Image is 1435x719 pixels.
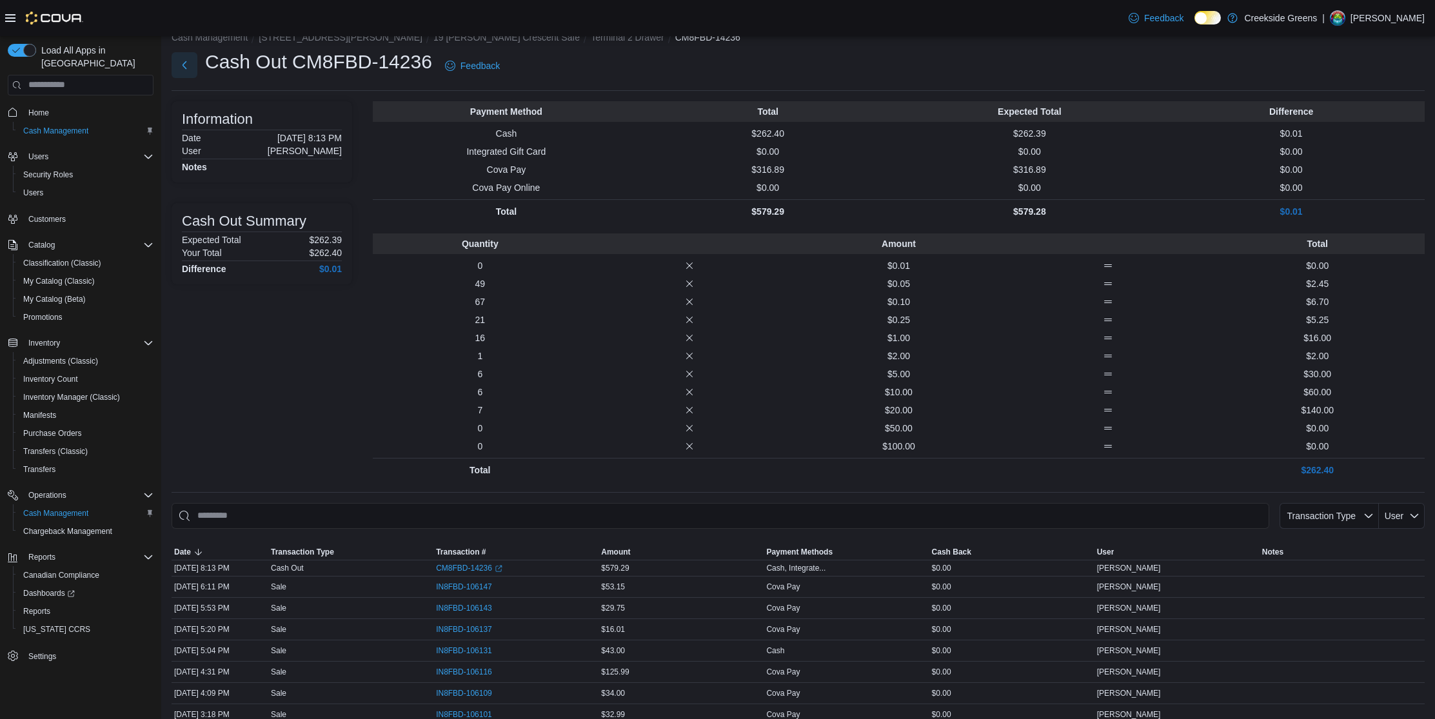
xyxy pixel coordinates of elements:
span: [PERSON_NAME] [1097,624,1161,635]
span: Promotions [18,310,153,325]
p: $2.00 [797,350,1001,362]
h6: User [182,146,201,156]
button: User [1379,503,1425,529]
span: $0.00 [932,688,951,698]
p: $579.28 [902,205,1158,218]
a: Feedback [1123,5,1189,31]
div: Cova Pay [766,582,800,592]
a: Promotions [18,310,68,325]
h4: Difference [182,264,226,274]
p: $0.00 [1163,181,1420,194]
span: Reports [28,552,55,562]
span: Classification (Classic) [18,255,153,271]
span: Load All Apps in [GEOGRAPHIC_DATA] [36,44,153,70]
p: $50.00 [797,422,1001,435]
input: Dark Mode [1194,11,1222,25]
button: Purchase Orders [13,424,159,442]
button: Home [3,103,159,122]
p: | [1322,10,1325,26]
span: Cash Back [932,547,971,557]
p: Sale [271,688,286,698]
button: Transaction # [433,544,599,560]
span: Operations [28,490,66,500]
p: Creekside Greens [1244,10,1317,26]
span: Transaction Type [271,547,334,557]
span: $53.15 [601,582,625,592]
span: Inventory Count [23,374,78,384]
span: Date [174,547,191,557]
button: Reports [23,549,61,565]
button: IN8FBD-106109 [436,685,505,701]
p: $0.00 [1215,422,1420,435]
p: 16 [378,331,582,344]
span: Home [23,104,153,121]
p: $2.00 [1215,350,1420,362]
p: $2.45 [1215,277,1420,290]
span: Users [18,185,153,201]
span: IN8FBD-106109 [436,688,492,698]
div: Cash [766,645,784,656]
span: Reports [23,606,50,616]
span: Inventory [23,335,153,351]
p: $5.25 [1215,313,1420,326]
nav: An example of EuiBreadcrumbs [172,31,1425,46]
span: [PERSON_NAME] [1097,582,1161,592]
p: $262.40 [309,248,342,258]
span: Catalog [28,240,55,250]
button: Adjustments (Classic) [13,352,159,370]
span: IN8FBD-106147 [436,582,492,592]
span: Chargeback Management [18,524,153,539]
button: IN8FBD-106143 [436,600,505,616]
span: Customers [23,211,153,227]
button: Cash Management [13,504,159,522]
a: Home [23,105,54,121]
a: Chargeback Management [18,524,117,539]
p: $10.00 [797,386,1001,399]
span: Cash Management [23,126,88,136]
span: Settings [23,647,153,664]
a: My Catalog (Classic) [18,273,100,289]
span: $0.00 [932,645,951,656]
span: Transaction # [436,547,486,557]
a: Manifests [18,408,61,423]
h4: Notes [182,162,207,172]
a: Cash Management [18,506,94,521]
button: Inventory Manager (Classic) [13,388,159,406]
span: $125.99 [601,667,629,677]
p: $140.00 [1215,404,1420,417]
span: $0.00 [932,563,951,573]
p: $20.00 [797,404,1001,417]
button: My Catalog (Classic) [13,272,159,290]
span: $0.00 [932,667,951,677]
span: Cash Management [18,123,153,139]
span: Cash Management [18,506,153,521]
span: IN8FBD-106131 [436,645,492,656]
div: Cova Pay [766,624,800,635]
nav: Complex example [8,98,153,699]
p: $0.00 [1215,440,1420,453]
button: IN8FBD-106137 [436,622,505,637]
h6: Expected Total [182,235,241,245]
p: $0.25 [797,313,1001,326]
button: Transfers [13,460,159,478]
button: CM8FBD-14236 [675,32,740,43]
span: IN8FBD-106116 [436,667,492,677]
p: 0 [378,422,582,435]
p: Expected Total [902,105,1158,118]
p: Payment Method [378,105,635,118]
p: Sale [271,667,286,677]
p: Amount [797,237,1001,250]
p: 49 [378,277,582,290]
p: Difference [1163,105,1420,118]
span: Dashboards [23,588,75,598]
a: Dashboards [13,584,159,602]
p: Quantity [378,237,582,250]
a: Dashboards [18,586,80,601]
h1: Cash Out CM8FBD-14236 [205,49,432,75]
span: Inventory Manager (Classic) [23,392,120,402]
p: $0.05 [797,277,1001,290]
p: $0.00 [1163,163,1420,176]
img: Cova [26,12,83,25]
p: $1.00 [797,331,1001,344]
